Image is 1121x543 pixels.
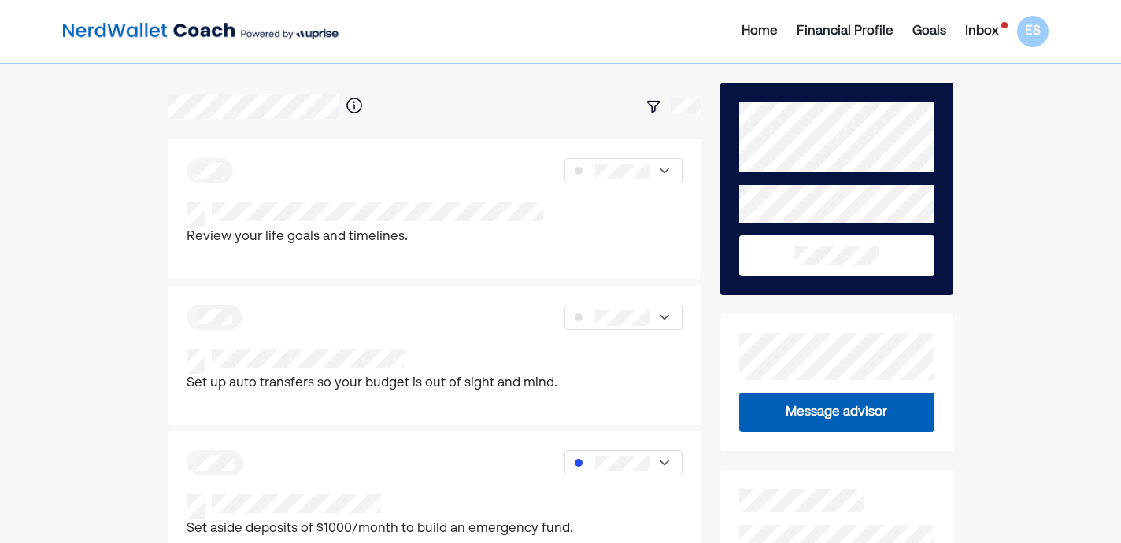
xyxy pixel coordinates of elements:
[187,374,557,394] p: Set up auto transfers so your budget is out of sight and mind.
[739,393,934,432] button: Message advisor
[187,227,542,248] p: Review your life goals and timelines.
[797,22,893,41] div: Financial Profile
[912,22,946,41] div: Goals
[1017,16,1049,47] div: ES
[965,22,998,41] div: Inbox
[187,519,573,540] p: Set aside deposits of $1000/month to build an emergency fund.
[742,22,778,41] div: Home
